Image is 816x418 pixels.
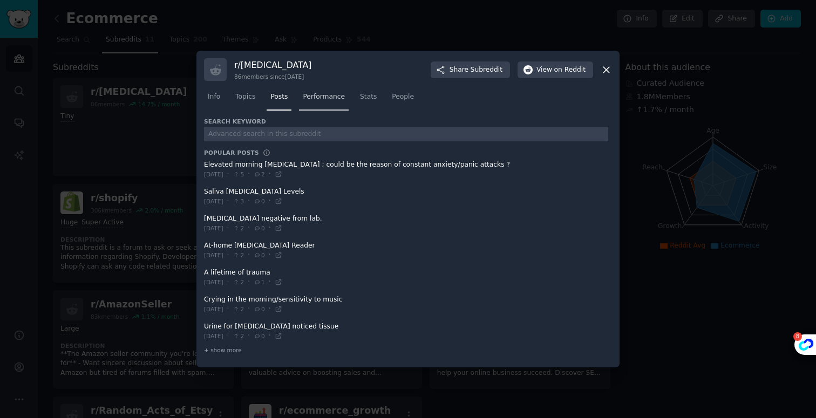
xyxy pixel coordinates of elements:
[204,197,223,205] span: [DATE]
[554,65,586,75] span: on Reddit
[204,305,223,313] span: [DATE]
[392,92,414,102] span: People
[254,251,265,259] span: 0
[248,304,250,314] span: ·
[269,223,271,233] span: ·
[450,65,502,75] span: Share
[204,88,224,111] a: Info
[204,118,266,125] h3: Search Keyword
[233,251,244,259] span: 2
[431,61,510,79] button: ShareSubreddit
[471,65,502,75] span: Subreddit
[233,332,244,340] span: 2
[303,92,345,102] span: Performance
[232,88,259,111] a: Topics
[233,224,244,232] span: 2
[388,88,418,111] a: People
[356,88,380,111] a: Stats
[204,346,242,354] span: + show more
[248,169,250,179] span: ·
[269,169,271,179] span: ·
[248,223,250,233] span: ·
[267,88,291,111] a: Posts
[254,170,265,178] span: 2
[227,304,229,314] span: ·
[536,65,586,75] span: View
[254,305,265,313] span: 0
[227,223,229,233] span: ·
[269,331,271,341] span: ·
[227,277,229,287] span: ·
[248,277,250,287] span: ·
[233,278,244,286] span: 2
[233,197,244,205] span: 3
[248,196,250,206] span: ·
[204,278,223,286] span: [DATE]
[208,92,220,102] span: Info
[248,250,250,260] span: ·
[233,170,244,178] span: 5
[248,331,250,341] span: ·
[204,127,608,141] input: Advanced search in this subreddit
[204,170,223,178] span: [DATE]
[360,92,377,102] span: Stats
[204,149,259,156] h3: Popular Posts
[227,196,229,206] span: ·
[234,73,311,80] div: 86 members since [DATE]
[270,92,288,102] span: Posts
[227,250,229,260] span: ·
[269,196,271,206] span: ·
[235,92,255,102] span: Topics
[269,304,271,314] span: ·
[204,251,223,259] span: [DATE]
[269,277,271,287] span: ·
[227,169,229,179] span: ·
[254,224,265,232] span: 0
[233,305,244,313] span: 2
[227,331,229,341] span: ·
[254,197,265,205] span: 0
[204,332,223,340] span: [DATE]
[234,59,311,71] h3: r/ [MEDICAL_DATA]
[204,224,223,232] span: [DATE]
[269,250,271,260] span: ·
[299,88,349,111] a: Performance
[518,61,593,79] button: Viewon Reddit
[254,332,265,340] span: 0
[254,278,265,286] span: 1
